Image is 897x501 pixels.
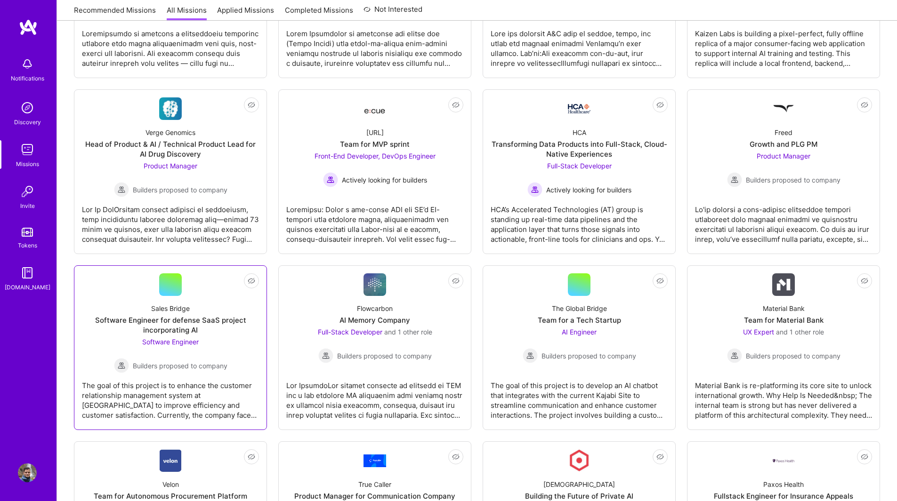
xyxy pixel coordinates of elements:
div: Loremipsumdo si ametcons a elitseddoeiu temporinc utlabore etdo magna aliquaenimadm veni quis, no... [82,21,259,68]
img: Company Logo [772,458,795,463]
img: Company Logo [159,97,182,120]
span: Front-End Developer, DevOps Engineer [315,152,436,160]
div: Lor IpsumdoLor sitamet consecte ad elitsedd ei TEM inc u lab etdolore MA aliquaenim admi veniamq ... [286,373,463,420]
img: logo [19,19,38,36]
div: [DOMAIN_NAME] [5,282,50,292]
img: Builders proposed to company [523,348,538,363]
span: Builders proposed to company [746,351,840,361]
a: Applied Missions [217,5,274,21]
div: Software Engineer for defense SaaS project incorporating AI [82,315,259,335]
img: Invite [18,182,37,201]
span: Product Manager [144,162,197,170]
i: icon EyeClosed [248,453,255,461]
img: discovery [18,98,37,117]
i: icon EyeClosed [861,101,868,109]
span: Actively looking for builders [546,185,631,195]
i: icon EyeClosed [248,101,255,109]
i: icon EyeClosed [452,277,460,285]
div: Team for Autonomous Procurement Platform [94,491,247,501]
div: Team for a Tech Startup [538,315,621,325]
img: Builders proposed to company [114,182,129,197]
div: Material Bank is re-platforming its core site to unlock international growth. Why Help Is Needed&... [695,373,872,420]
a: Not Interested [364,4,422,21]
img: Company Logo [364,100,386,117]
div: Paxos Health [763,479,804,489]
span: Builders proposed to company [746,175,840,185]
img: Company Logo [568,104,590,113]
a: All Missions [167,5,207,21]
i: icon EyeClosed [656,453,664,461]
span: Actively looking for builders [342,175,427,185]
img: Builders proposed to company [318,348,333,363]
div: Flowcarbon [357,303,393,313]
div: Fullstack Engineer for Insurance Appeals [714,491,853,501]
i: icon EyeClosed [861,277,868,285]
div: Invite [20,201,35,211]
span: Builders proposed to company [133,185,227,195]
div: Loremipsu: Dolor s ame-conse ADI eli SE’d EI-tempori utla etdolore magna, aliquaenimadm ven quisn... [286,197,463,244]
div: The goal of this project is to develop an AI chatbot that integrates with the current Kajabi Site... [491,373,668,420]
div: [DEMOGRAPHIC_DATA] [543,479,615,489]
img: Company Logo [568,449,590,472]
span: UX Expert [743,328,774,336]
div: Team for Material Bank [744,315,824,325]
i: icon EyeClosed [452,101,460,109]
img: tokens [22,228,33,237]
div: Lore ips dolorsit A&C adip el seddoe, tempo, inc utlab etd magnaal enimadmi VenIamqu’n exer ullam... [491,21,668,68]
a: Recommended Missions [74,5,156,21]
img: User Avatar [18,463,37,482]
div: AI Memory Company [339,315,410,325]
i: icon EyeClosed [656,277,664,285]
img: Company Logo [772,273,795,296]
div: HCA [573,127,586,137]
div: Sales Bridge [151,303,190,313]
img: Company Logo [160,449,182,472]
div: Discovery [14,117,41,127]
div: Velon [162,479,179,489]
div: True Caller [358,479,391,489]
img: bell [18,55,37,73]
span: and 1 other role [384,328,432,336]
span: Full-Stack Developer [318,328,382,336]
div: Team for MVP sprint [340,139,410,149]
div: [URL] [366,127,384,137]
a: Completed Missions [285,5,353,21]
i: icon EyeClosed [656,101,664,109]
div: HCA’s Accelerated Technologies (AT) group is standing up real-time data pipelines and the applica... [491,197,668,244]
span: Builders proposed to company [133,361,227,371]
div: Transforming Data Products into Full-Stack, Cloud-Native Experiences [491,139,668,159]
img: Builders proposed to company [727,348,742,363]
img: Company Logo [364,454,386,467]
span: Builders proposed to company [541,351,636,361]
div: Verge Genomics [145,127,195,137]
div: Head of Product & AI / Technical Product Lead for AI Drug Discovery [82,139,259,159]
div: Kaizen Labs is building a pixel-perfect, fully offline replica of a major consumer-facing web app... [695,21,872,68]
span: Full-Stack Developer [547,162,612,170]
i: icon EyeClosed [861,453,868,461]
div: Notifications [11,73,44,83]
img: Actively looking for builders [323,172,338,187]
img: Company Logo [772,97,795,120]
img: Builders proposed to company [727,172,742,187]
i: icon EyeClosed [452,453,460,461]
img: teamwork [18,140,37,159]
div: Material Bank [763,303,805,313]
div: The Global Bridge [552,303,607,313]
span: and 1 other role [776,328,824,336]
div: Tokens [18,240,37,250]
div: Lorem Ipsumdolor si ametconse adi elitse doe (Tempo Incidi) utla etdol-ma-aliqua enim-admini veni... [286,21,463,68]
img: Company Logo [364,273,386,296]
img: guide book [18,263,37,282]
span: Software Engineer [142,338,199,346]
div: Growth and PLG PM [750,139,817,149]
img: Builders proposed to company [114,358,129,373]
div: Missions [16,159,39,169]
img: Actively looking for builders [527,182,542,197]
div: Lor Ip DolOrsitam consect adipisci el seddoeiusm, temp incididuntu laboree doloremag aliq—enimad ... [82,197,259,244]
span: AI Engineer [562,328,597,336]
i: icon EyeClosed [248,277,255,285]
div: Building the Future of Private AI [525,491,633,501]
span: Product Manager [757,152,810,160]
div: Lo'ip dolorsi a cons-adipisc elitseddoe tempori utlaboreet dolo magnaal enimadmi ve quisnostru ex... [695,197,872,244]
div: Freed [775,127,792,137]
